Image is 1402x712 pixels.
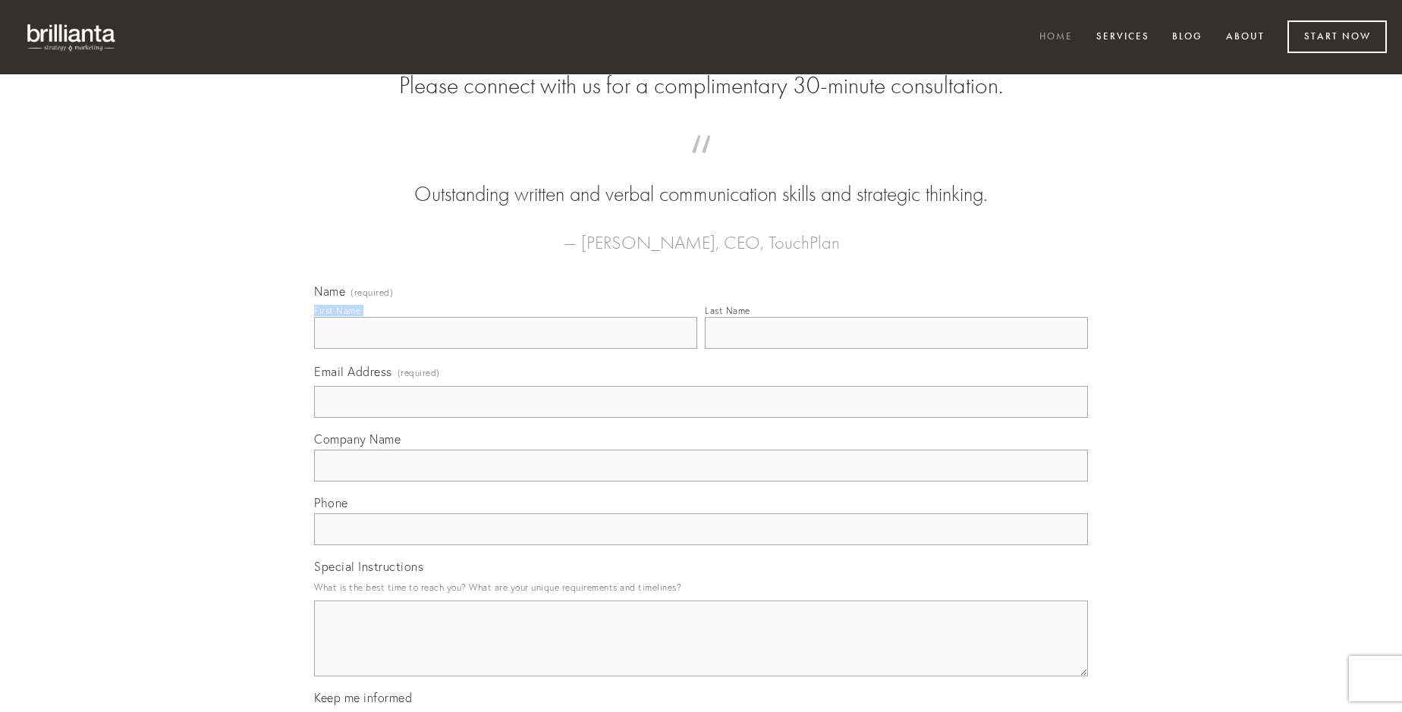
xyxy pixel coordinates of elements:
blockquote: Outstanding written and verbal communication skills and strategic thinking. [338,150,1064,209]
a: Start Now [1287,20,1387,53]
span: Email Address [314,364,392,379]
h2: Please connect with us for a complimentary 30-minute consultation. [314,71,1088,100]
span: “ [338,150,1064,180]
figcaption: — [PERSON_NAME], CEO, TouchPlan [338,209,1064,258]
span: Name [314,284,345,299]
span: (required) [350,288,393,297]
a: Home [1029,25,1083,50]
p: What is the best time to reach you? What are your unique requirements and timelines? [314,577,1088,598]
span: Special Instructions [314,559,423,574]
span: Company Name [314,431,401,447]
div: Last Name [705,305,750,316]
span: Keep me informed [314,690,412,705]
a: About [1216,25,1275,50]
span: (required) [398,362,440,383]
div: First Name [314,305,360,316]
span: Phone [314,495,348,510]
img: brillianta - research, strategy, marketing [15,15,129,59]
a: Services [1086,25,1159,50]
a: Blog [1162,25,1212,50]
